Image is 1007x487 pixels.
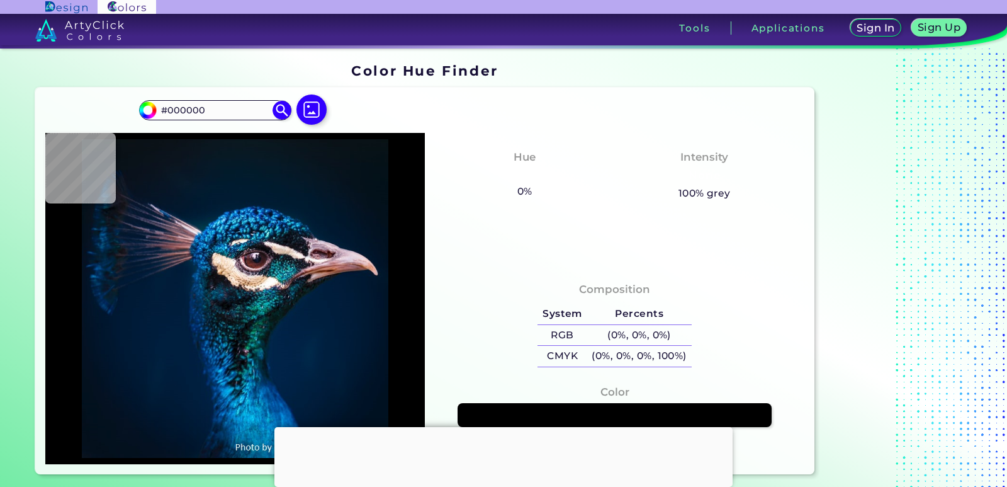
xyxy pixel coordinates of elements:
[751,23,825,33] h3: Applications
[537,346,587,367] h5: CMYK
[35,19,124,42] img: logo_artyclick_colors_white.svg
[853,20,899,36] a: Sign In
[52,139,419,458] img: img_pavlin.jpg
[537,325,587,346] h5: RGB
[537,304,587,324] h5: System
[157,101,274,118] input: type color..
[858,23,892,33] h5: Sign In
[600,383,629,401] h4: Color
[587,325,692,346] h5: (0%, 0%, 0%)
[587,304,692,324] h5: Percents
[351,61,498,80] h1: Color Hue Finder
[514,148,536,166] h4: Hue
[512,183,537,200] h5: 0%
[914,20,964,36] a: Sign Up
[587,346,692,367] h5: (0%, 0%, 0%, 100%)
[679,23,710,33] h3: Tools
[45,1,87,13] img: ArtyClick Design logo
[819,58,977,479] iframe: Advertisement
[680,148,728,166] h4: Intensity
[920,23,959,32] h5: Sign Up
[678,185,731,202] h5: 100% grey
[579,280,650,299] h4: Composition
[273,101,291,120] img: icon search
[274,427,733,484] iframe: Advertisement
[296,95,327,125] img: icon picture
[503,168,546,183] h3: None
[684,168,726,183] h3: None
